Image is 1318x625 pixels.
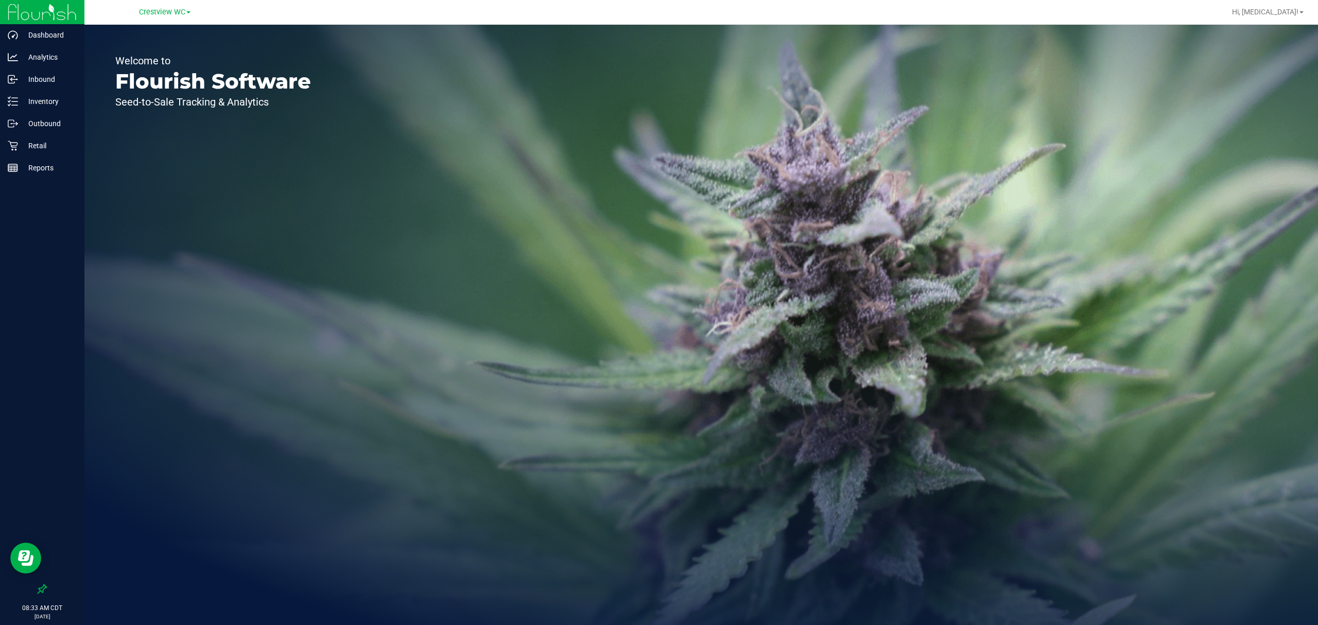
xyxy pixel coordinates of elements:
[115,71,311,92] p: Flourish Software
[115,56,311,66] p: Welcome to
[8,118,18,129] inline-svg: Outbound
[18,29,80,41] p: Dashboard
[18,117,80,130] p: Outbound
[8,96,18,107] inline-svg: Inventory
[8,74,18,84] inline-svg: Inbound
[5,603,80,613] p: 08:33 AM CDT
[115,97,311,107] p: Seed-to-Sale Tracking & Analytics
[1232,8,1298,16] span: Hi, [MEDICAL_DATA]!
[18,95,80,108] p: Inventory
[37,584,47,594] label: Pin the sidebar to full width on large screens
[10,543,41,574] iframe: Resource center
[18,140,80,152] p: Retail
[18,73,80,85] p: Inbound
[8,52,18,62] inline-svg: Analytics
[8,141,18,151] inline-svg: Retail
[8,163,18,173] inline-svg: Reports
[5,613,80,620] p: [DATE]
[139,8,185,16] span: Crestview WC
[18,162,80,174] p: Reports
[18,51,80,63] p: Analytics
[8,30,18,40] inline-svg: Dashboard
